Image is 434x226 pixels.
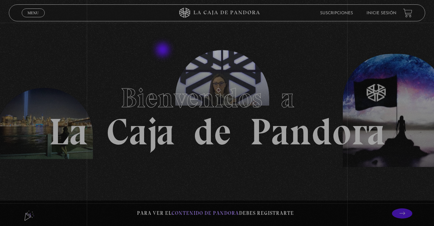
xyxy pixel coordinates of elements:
[367,11,396,15] a: Inicie sesión
[403,8,412,18] a: View your shopping cart
[49,76,386,150] h1: La Caja de Pandora
[137,209,294,218] p: Para ver el debes registrarte
[121,82,313,114] span: Bienvenidos a
[320,11,353,15] a: Suscripciones
[172,210,239,216] span: contenido de Pandora
[27,11,39,15] span: Menu
[25,17,41,21] span: Cerrar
